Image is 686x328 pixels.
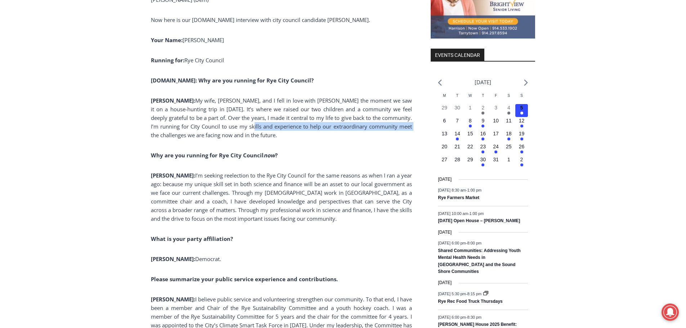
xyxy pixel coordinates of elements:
[441,157,447,162] time: 27
[451,93,464,104] div: Tuesday
[454,144,460,149] time: 21
[438,211,468,215] span: [DATE] 10:00 am
[438,188,481,192] time: -
[519,144,525,149] time: 26
[519,118,525,123] time: 12
[520,157,523,162] time: 2
[464,156,477,169] button: 29
[493,157,499,162] time: 31
[6,72,92,89] h4: [PERSON_NAME] Read Sanctuary Fall Fest: [DATE]
[454,157,460,162] time: 28
[438,241,466,245] span: [DATE] 6:00 pm
[489,104,502,117] button: 3
[151,97,195,104] b: [PERSON_NAME]:
[481,125,484,127] em: Has events
[151,57,184,64] b: Running for:
[151,77,314,84] b: [DOMAIN_NAME]: Why are you running for Rye City Council?
[182,0,340,70] div: "[PERSON_NAME] and I covered the [DATE] Parade, which was a really eye opening experience as I ha...
[493,131,499,136] time: 17
[438,143,451,156] button: 20
[520,163,523,166] em: Has events
[502,156,515,169] button: 1
[520,150,523,153] em: Has events
[477,93,490,104] div: Thursday
[506,131,512,136] time: 18
[431,49,484,61] h2: Events Calendar
[468,94,472,98] span: W
[441,144,447,149] time: 20
[467,157,473,162] time: 29
[464,143,477,156] button: 22
[489,117,502,130] button: 10
[467,131,473,136] time: 15
[507,157,510,162] time: 1
[520,105,523,111] time: 5
[502,143,515,156] button: 25
[151,275,338,283] b: Please summarize your public service experience and contributions.
[520,94,523,98] span: S
[438,211,484,215] time: -
[506,144,512,149] time: 25
[493,118,499,123] time: 10
[494,105,497,111] time: 3
[151,235,233,242] b: What is your party affiliation?
[438,79,442,86] a: Previous month
[454,131,460,136] time: 14
[464,93,477,104] div: Wednesday
[515,104,528,117] button: 5 Has events
[489,143,502,156] button: 24 Has events
[456,118,459,123] time: 7
[477,117,490,130] button: 9 Has events
[495,94,497,98] span: F
[84,61,87,68] div: 6
[438,188,466,192] span: [DATE] 8:30 am
[75,61,79,68] div: 5
[467,291,481,296] span: 8:15 pm
[184,57,224,64] span: Rye City Council
[151,152,264,159] b: Why are you running for Rye City Council
[507,138,510,140] em: Has events
[443,94,446,98] span: M
[195,255,221,262] span: Democrat.
[438,229,452,236] time: [DATE]
[441,131,447,136] time: 13
[188,72,334,88] span: Intern @ [DOMAIN_NAME]
[480,157,486,162] time: 30
[438,299,502,305] a: Rye Rec Food Truck Thursdays
[493,144,499,149] time: 24
[520,138,523,140] em: Has events
[264,152,275,159] i: now
[438,93,451,104] div: Monday
[515,143,528,156] button: 26 Has events
[151,36,183,44] b: Your Name:
[467,315,481,319] span: 8:30 pm
[438,291,483,296] time: -
[475,77,491,87] li: [DATE]
[502,130,515,143] button: 18 Has events
[451,117,464,130] button: 7
[507,112,510,114] em: Has events
[80,61,82,68] div: /
[438,176,452,183] time: [DATE]
[520,112,523,114] em: Has events
[467,188,481,192] span: 1:00 pm
[481,150,484,153] em: Has events
[451,130,464,143] button: 14 Has events
[469,125,472,127] em: Has events
[515,117,528,130] button: 12 Has events
[482,94,484,98] span: T
[469,118,472,123] time: 8
[515,93,528,104] div: Sunday
[438,315,481,319] time: -
[438,218,520,224] a: [DATE] Open House – [PERSON_NAME]
[502,104,515,117] button: 4 Has events
[438,195,479,201] a: Rye Farmers Market
[489,93,502,104] div: Friday
[75,21,100,59] div: unique DIY crafts
[477,104,490,117] button: 2 Has events
[502,117,515,130] button: 11
[183,36,224,44] span: [PERSON_NAME]
[481,105,484,111] time: 2
[480,144,486,149] time: 23
[443,118,446,123] time: 6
